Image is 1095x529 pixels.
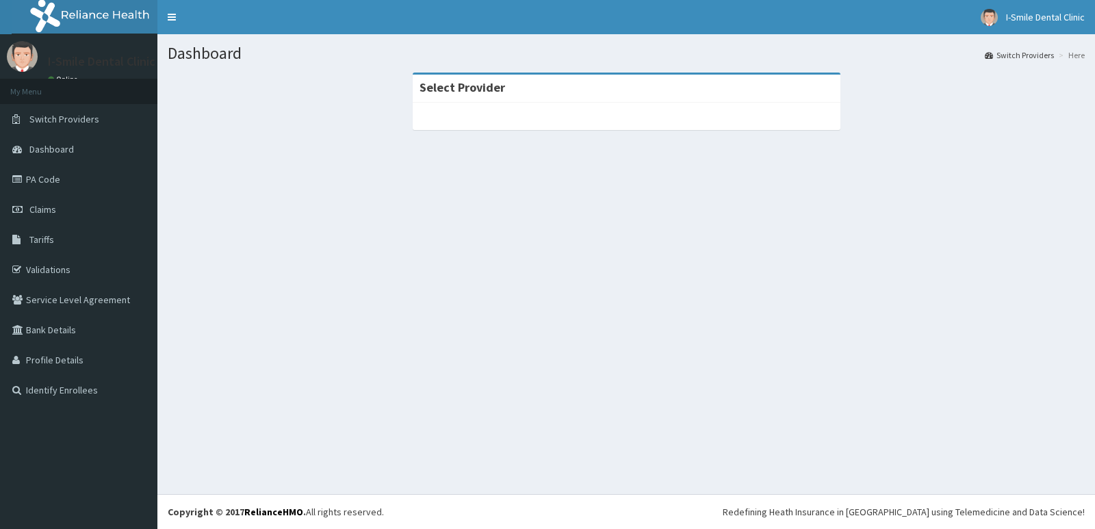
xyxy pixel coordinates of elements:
[7,41,38,72] img: User Image
[1055,49,1085,61] li: Here
[1006,11,1085,23] span: I-Smile Dental Clinic
[29,233,54,246] span: Tariffs
[168,506,306,518] strong: Copyright © 2017 .
[244,506,303,518] a: RelianceHMO
[29,203,56,216] span: Claims
[723,505,1085,519] div: Redefining Heath Insurance in [GEOGRAPHIC_DATA] using Telemedicine and Data Science!
[48,75,81,84] a: Online
[168,44,1085,62] h1: Dashboard
[981,9,998,26] img: User Image
[420,79,505,95] strong: Select Provider
[985,49,1054,61] a: Switch Providers
[157,494,1095,529] footer: All rights reserved.
[29,143,74,155] span: Dashboard
[48,55,155,68] p: I-Smile Dental Clinic
[29,113,99,125] span: Switch Providers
